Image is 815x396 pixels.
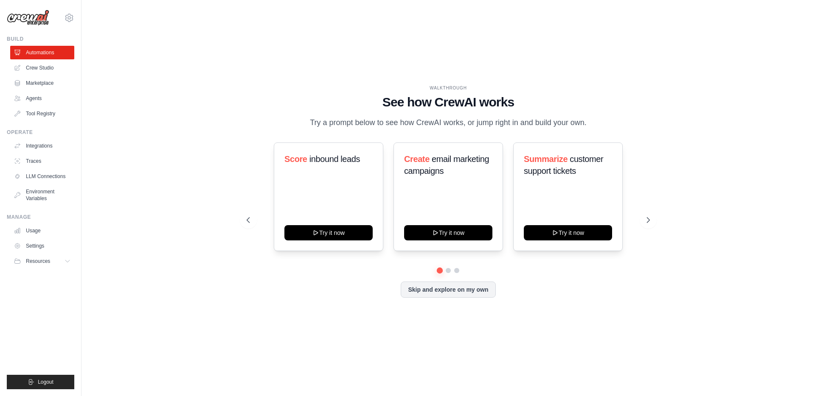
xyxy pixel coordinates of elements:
p: Try a prompt below to see how CrewAI works, or jump right in and build your own. [306,117,591,129]
h1: See how CrewAI works [247,95,650,110]
span: Create [404,154,430,164]
a: Traces [10,154,74,168]
a: Environment Variables [10,185,74,205]
a: Tool Registry [10,107,74,120]
button: Try it now [524,225,612,240]
a: Marketplace [10,76,74,90]
button: Skip and explore on my own [401,282,495,298]
span: Logout [38,379,53,385]
a: Usage [10,224,74,237]
div: Operate [7,129,74,136]
span: Score [284,154,307,164]
div: WALKTHROUGH [247,85,650,91]
span: inbound leads [309,154,360,164]
span: Summarize [524,154,568,164]
span: Resources [26,258,50,265]
button: Try it now [404,225,492,240]
button: Resources [10,254,74,268]
button: Try it now [284,225,373,240]
a: Settings [10,239,74,253]
button: Logout [7,375,74,389]
a: Integrations [10,139,74,153]
a: LLM Connections [10,170,74,183]
img: Logo [7,10,49,26]
a: Agents [10,92,74,105]
div: Manage [7,214,74,220]
span: email marketing campaigns [404,154,489,176]
a: Automations [10,46,74,59]
a: Crew Studio [10,61,74,75]
div: Build [7,36,74,42]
